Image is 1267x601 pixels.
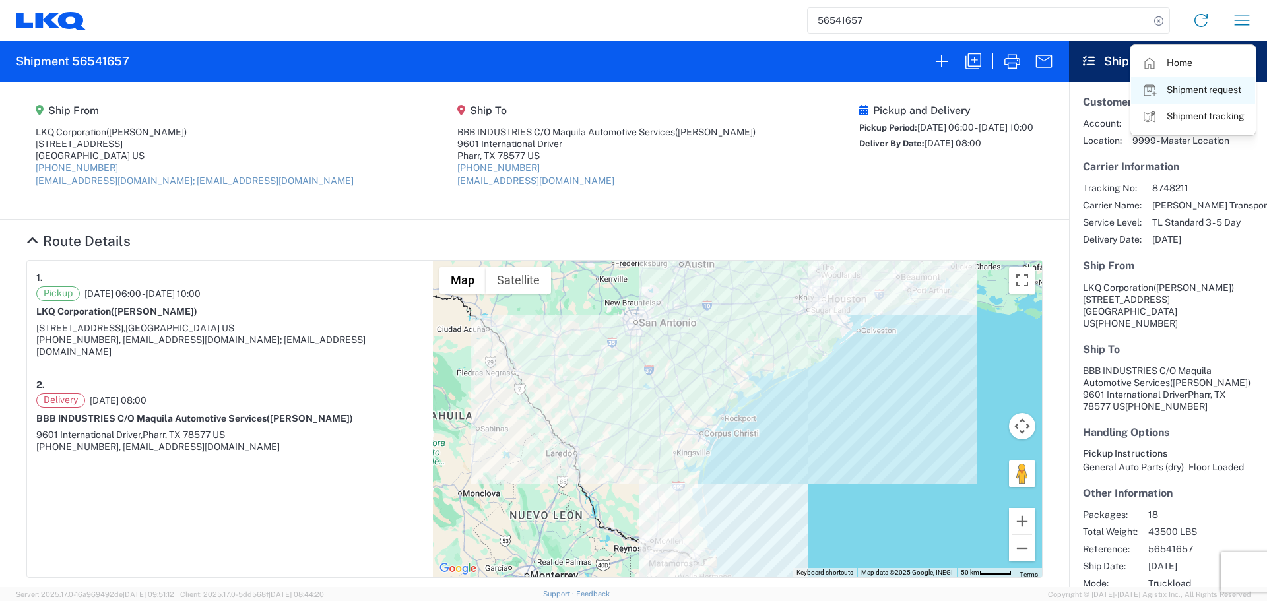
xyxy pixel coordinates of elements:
span: [DATE] 08:00 [925,138,981,148]
span: Deliver By Date: [859,139,925,148]
span: Carrier Name: [1083,199,1142,211]
div: 9601 International Driver [457,138,756,150]
span: Pharr, TX 78577 US [143,429,225,440]
span: Copyright © [DATE]-[DATE] Agistix Inc., All Rights Reserved [1048,588,1251,600]
span: Delivery [36,393,85,408]
div: Pharr, TX 78577 US [457,150,756,162]
span: [PHONE_NUMBER] [1095,318,1178,329]
span: [GEOGRAPHIC_DATA] US [125,323,234,333]
span: BBB INDUSTRIES C/O Maquila Automotive Services 9601 International Driver [1083,365,1251,400]
input: Shipment, tracking or reference number [808,8,1150,33]
span: Pickup Period: [859,123,917,133]
span: 50 km [961,569,979,576]
span: [DATE] 06:00 - [DATE] 10:00 [84,288,201,300]
span: LKQ Corporation [1083,282,1153,293]
span: ([PERSON_NAME]) [1170,377,1251,388]
h5: Ship From [36,104,354,117]
button: Keyboard shortcuts [796,568,853,577]
span: 9999 - Master Location [1132,135,1229,146]
h5: Carrier Information [1083,160,1253,173]
a: Home [1131,50,1255,77]
span: [PHONE_NUMBER] [1125,401,1208,412]
h5: Ship From [1083,259,1253,272]
a: Hide Details [26,233,131,249]
a: Shipment tracking [1131,104,1255,130]
address: Pharr, TX 78577 US [1083,365,1253,412]
a: [PHONE_NUMBER] [457,162,540,173]
span: [STREET_ADDRESS], [36,323,125,333]
h5: Customer Information [1083,96,1253,108]
div: [GEOGRAPHIC_DATA] US [36,150,354,162]
h6: Pickup Instructions [1083,448,1253,459]
span: [DATE] [1148,560,1261,572]
span: Ship Date: [1083,560,1138,572]
span: [STREET_ADDRESS] [1083,294,1170,305]
span: [DATE] 08:44:20 [269,590,324,598]
button: Show satellite imagery [486,267,551,294]
h5: Other Information [1083,487,1253,499]
span: Location: [1083,135,1122,146]
span: ([PERSON_NAME]) [267,413,353,424]
span: Account: [1083,117,1122,129]
div: BBB INDUSTRIES C/O Maquila Automotive Services [457,126,756,138]
span: Tracking No: [1083,182,1142,194]
div: [PHONE_NUMBER], [EMAIL_ADDRESS][DOMAIN_NAME]; [EMAIL_ADDRESS][DOMAIN_NAME] [36,334,424,358]
div: General Auto Parts (dry) - Floor Loaded [1083,461,1253,473]
span: ([PERSON_NAME]) [1153,282,1234,293]
h5: Handling Options [1083,426,1253,439]
span: Packages: [1083,509,1138,521]
a: Open this area in Google Maps (opens a new window) [436,560,480,577]
span: Mode: [1083,577,1138,589]
a: Support [543,590,576,598]
address: [GEOGRAPHIC_DATA] US [1083,282,1253,329]
span: [DATE] 08:00 [90,395,146,406]
span: Server: 2025.17.0-16a969492de [16,590,174,598]
strong: LKQ Corporation [36,306,197,317]
span: [DATE] 09:51:12 [123,590,174,598]
h5: Ship To [1083,343,1253,356]
button: Zoom in [1009,508,1035,534]
span: Truckload [1148,577,1261,589]
button: Toggle fullscreen view [1009,267,1035,294]
img: Google [436,560,480,577]
span: Pickup [36,286,80,301]
span: Client: 2025.17.0-5dd568f [180,590,324,598]
h5: Pickup and Delivery [859,104,1033,117]
button: Drag Pegman onto the map to open Street View [1009,460,1035,487]
span: ([PERSON_NAME]) [675,127,756,137]
span: 9601 International Driver, [36,429,143,440]
div: [PHONE_NUMBER], [EMAIL_ADDRESS][DOMAIN_NAME] [36,441,424,453]
strong: 1. [36,270,43,286]
span: Total Weight: [1083,526,1138,538]
header: Shipment Overview [1069,41,1267,82]
button: Map camera controls [1009,413,1035,439]
h5: Ship To [457,104,756,117]
a: Feedback [576,590,610,598]
span: Service Level: [1083,216,1142,228]
span: ([PERSON_NAME]) [106,127,187,137]
div: LKQ Corporation [36,126,354,138]
a: Terms [1020,571,1038,578]
strong: BBB INDUSTRIES C/O Maquila Automotive Services [36,413,353,424]
button: Zoom out [1009,535,1035,561]
span: 56541657 [1148,543,1261,555]
span: [DATE] 06:00 - [DATE] 10:00 [917,122,1033,133]
div: [STREET_ADDRESS] [36,138,354,150]
span: Delivery Date: [1083,234,1142,245]
span: 43500 LBS [1148,526,1261,538]
a: [EMAIL_ADDRESS][DOMAIN_NAME]; [EMAIL_ADDRESS][DOMAIN_NAME] [36,175,354,186]
button: Show street map [439,267,486,294]
a: Shipment request [1131,77,1255,104]
a: [EMAIL_ADDRESS][DOMAIN_NAME] [457,175,614,186]
span: 18 [1148,509,1261,521]
strong: 2. [36,377,45,393]
span: Map data ©2025 Google, INEGI [861,569,953,576]
span: ([PERSON_NAME]) [111,306,197,317]
button: Map Scale: 50 km per 45 pixels [957,568,1016,577]
h2: Shipment 56541657 [16,53,129,69]
a: [PHONE_NUMBER] [36,162,118,173]
span: Reference: [1083,543,1138,555]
